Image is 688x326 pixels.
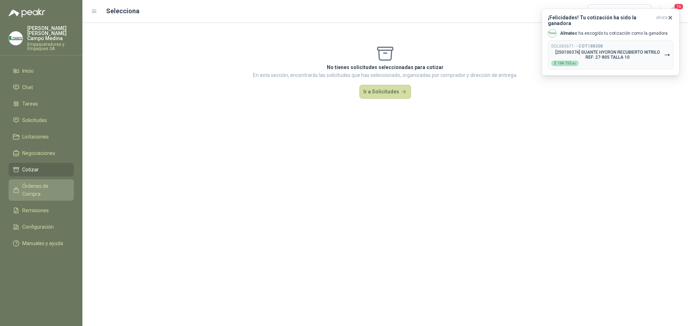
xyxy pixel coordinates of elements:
span: Remisiones [22,206,49,214]
a: Chat [9,81,74,94]
b: Almatec [560,31,577,36]
span: Licitaciones [22,133,49,141]
p: [PERSON_NAME] [PERSON_NAME] Campo Medina [27,26,74,41]
span: Tareas [22,100,38,108]
p: [250100374] GUANTE HYCRON RECUBIERTO NITRILO REF: 27-805 TALLA 10 [551,50,664,60]
button: Ir a Solicitudes [359,85,411,99]
span: Órdenes de Compra [22,182,67,198]
a: Solicitudes [9,113,74,127]
button: SOL060671→COT188308[250100374] GUANTE HYCRON RECUBIERTO NITRILO REF: 27-805 TALLA 10$164.755,50 [548,40,673,69]
p: Empaquetaduras y Empaques SA [27,42,74,51]
p: SOL060671 → [551,44,603,49]
p: En esta sección, encontrarás las solicitudes que has seleccionado, organizadas por comprador y di... [253,71,517,79]
span: ,50 [572,62,576,65]
a: Licitaciones [9,130,74,143]
button: Cargar cotizaciones [587,4,652,19]
a: Manuales y ayuda [9,237,74,250]
b: COT188308 [578,44,603,49]
a: Negociaciones [9,146,74,160]
span: 16 [674,3,684,10]
a: Configuración [9,220,74,234]
span: Inicio [22,67,34,75]
span: Manuales y ayuda [22,239,63,247]
div: $ [551,60,579,66]
span: 164.755 [558,62,576,65]
a: Tareas [9,97,74,111]
img: Logo peakr [9,9,45,17]
span: Cotizar [22,166,39,174]
button: ¡Felicidades! Tu cotización ha sido la ganadoraahora Company LogoAlmatec ha escogido tu cotizació... [542,9,679,76]
a: Remisiones [9,204,74,217]
button: 16 [666,5,679,18]
a: Cotizar [9,163,74,176]
span: Negociaciones [22,149,55,157]
span: Solicitudes [22,116,47,124]
p: ha escogido tu cotización como la ganadora [560,30,668,37]
img: Company Logo [548,29,556,37]
a: Inicio [9,64,74,78]
a: Órdenes de Compra [9,179,74,201]
span: Chat [22,83,33,91]
h3: ¡Felicidades! Tu cotización ha sido la ganadora [548,15,653,26]
span: ahora [656,15,668,26]
img: Company Logo [9,31,23,45]
h2: Selecciona [106,6,139,16]
p: No tienes solicitudes seleccionadas para cotizar [253,63,517,71]
span: Configuración [22,223,54,231]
